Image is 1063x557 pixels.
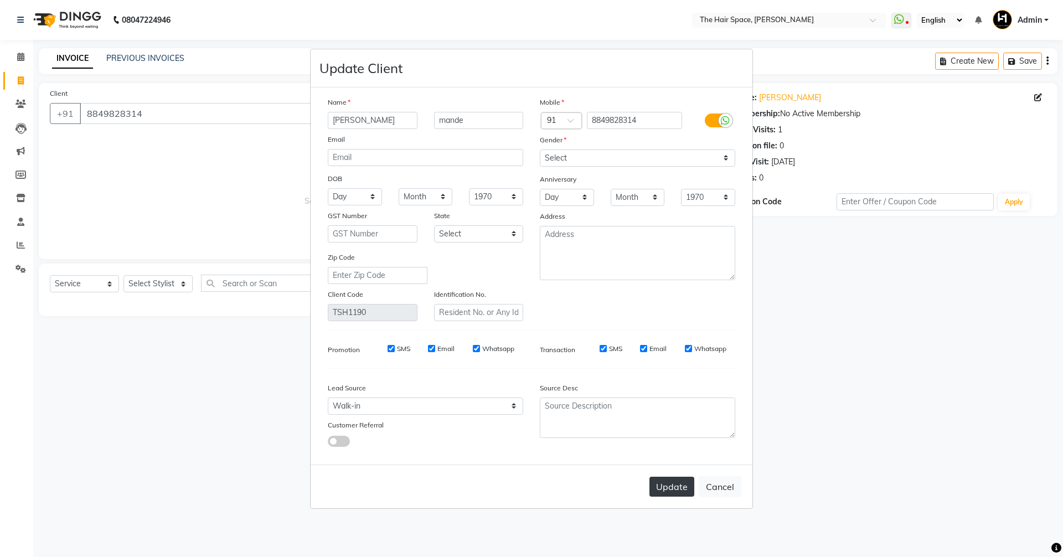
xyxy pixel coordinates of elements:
[540,212,565,221] label: Address
[328,149,523,166] input: Email
[328,225,417,243] input: GST Number
[482,344,514,354] label: Whatsapp
[328,267,427,284] input: Enter Zip Code
[328,290,363,300] label: Client Code
[328,420,384,430] label: Customer Referral
[649,477,694,497] button: Update
[328,252,355,262] label: Zip Code
[328,112,417,129] input: First Name
[434,304,524,321] input: Resident No. or Any Id
[328,135,345,145] label: Email
[540,345,575,355] label: Transaction
[694,344,726,354] label: Whatsapp
[609,344,622,354] label: SMS
[328,345,360,355] label: Promotion
[540,383,578,393] label: Source Desc
[328,174,342,184] label: DOB
[649,344,667,354] label: Email
[328,211,367,221] label: GST Number
[540,97,564,107] label: Mobile
[328,304,417,321] input: Client Code
[540,135,566,145] label: Gender
[397,344,410,354] label: SMS
[434,211,450,221] label: State
[319,58,403,78] h4: Update Client
[587,112,683,129] input: Mobile
[540,174,576,184] label: Anniversary
[437,344,455,354] label: Email
[434,112,524,129] input: Last Name
[328,97,350,107] label: Name
[328,383,366,393] label: Lead Source
[434,290,486,300] label: Identification No.
[699,476,741,497] button: Cancel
